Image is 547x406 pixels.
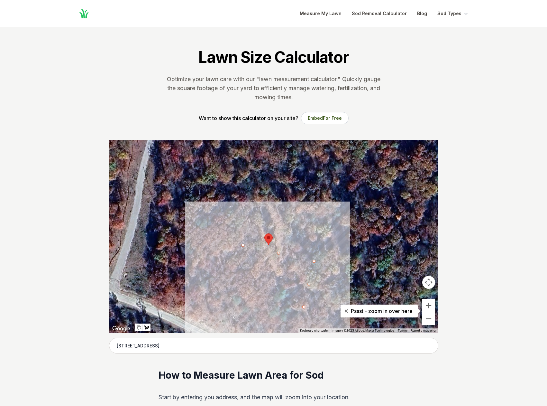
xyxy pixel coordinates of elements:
[300,10,342,17] a: Measure My Lawn
[111,325,132,333] img: Google
[422,312,435,325] button: Zoom out
[422,299,435,312] button: Zoom in
[143,324,150,331] button: Draw a shape
[422,276,435,289] button: Map camera controls
[166,75,382,102] p: Optimize your lawn care with our "lawn measurement calculator." Quickly gauge the square footage ...
[198,48,348,67] h1: Lawn Size Calculator
[332,329,394,332] span: Imagery ©2025 Airbus, Maxar Technologies
[352,10,407,17] a: Sod Removal Calculator
[398,329,407,332] a: Terms (opens in new tab)
[111,325,132,333] a: Open this area in Google Maps (opens a new window)
[159,369,388,382] h2: How to Measure Lawn Area for Sod
[300,328,328,333] button: Keyboard shortcuts
[417,10,427,17] a: Blog
[109,338,438,354] input: Enter your address to get started
[135,324,143,331] button: Stop drawing
[159,392,388,402] p: Start by entering you address, and the map will zoom into your location.
[346,307,413,315] p: Pssst - zoom in over here
[199,114,298,122] p: Want to show this calculator on your site?
[301,112,349,124] button: EmbedFor Free
[437,10,469,17] button: Sod Types
[411,329,436,332] a: Report a map error
[323,115,342,121] span: For Free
